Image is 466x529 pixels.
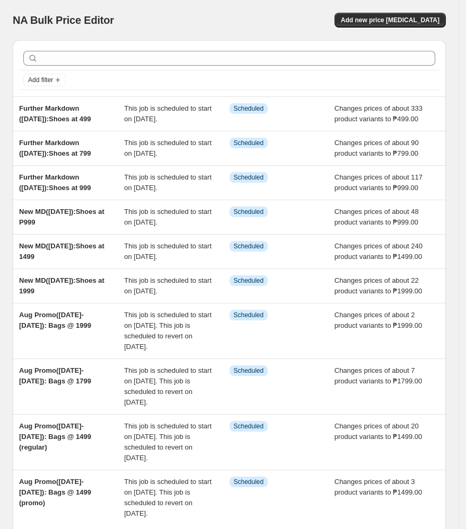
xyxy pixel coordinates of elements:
span: This job is scheduled to start on [DATE]. [124,208,212,226]
span: Changes prices of about 90 product variants to ₱799.00 [335,139,419,157]
span: This job is scheduled to start on [DATE]. [124,276,212,295]
span: Scheduled [234,276,264,285]
span: This job is scheduled to start on [DATE]. [124,104,212,123]
span: New MD([DATE]):Shoes at 1999 [19,276,104,295]
span: Changes prices of about 333 product variants to ₱499.00 [335,104,423,123]
span: New MD([DATE]):Shoes at 1499 [19,242,104,261]
span: Changes prices of about 7 product variants to ₱1799.00 [335,366,423,385]
span: Scheduled [234,311,264,319]
span: Changes prices of about 20 product variants to ₱1499.00 [335,422,423,441]
span: Changes prices of about 2 product variants to ₱1999.00 [335,311,423,329]
span: Aug Promo([DATE]-[DATE]): Bags @ 1499 (promo) [19,478,91,507]
span: This job is scheduled to start on [DATE]. This job is scheduled to revert on [DATE]. [124,422,212,462]
span: Scheduled [234,173,264,182]
span: Further Markdown ([DATE]):Shoes at 999 [19,173,91,192]
span: Changes prices of about 3 product variants to ₱1499.00 [335,478,423,496]
span: Add filter [28,76,53,84]
span: Scheduled [234,478,264,486]
span: This job is scheduled to start on [DATE]. [124,173,212,192]
span: Aug Promo([DATE]-[DATE]): Bags @ 1799 [19,366,91,385]
span: This job is scheduled to start on [DATE]. [124,242,212,261]
span: Further Markdown ([DATE]):Shoes at 799 [19,139,91,157]
span: Scheduled [234,208,264,216]
span: Aug Promo([DATE]-[DATE]): Bags @ 1999 [19,311,91,329]
span: Scheduled [234,366,264,375]
button: Add new price [MEDICAL_DATA] [335,13,446,28]
span: This job is scheduled to start on [DATE]. [124,139,212,157]
span: Changes prices of about 48 product variants to ₱999.00 [335,208,419,226]
span: Further Markdown ([DATE]):Shoes at 499 [19,104,91,123]
button: Add filter [23,74,66,86]
span: Changes prices of about 117 product variants to ₱999.00 [335,173,423,192]
span: Scheduled [234,139,264,147]
span: New MD([DATE]):Shoes at P999 [19,208,104,226]
span: Changes prices of about 22 product variants to ₱1999.00 [335,276,423,295]
span: NA Bulk Price Editor [13,14,114,26]
span: Add new price [MEDICAL_DATA] [341,16,439,24]
span: This job is scheduled to start on [DATE]. This job is scheduled to revert on [DATE]. [124,366,212,406]
span: Scheduled [234,242,264,250]
span: Scheduled [234,422,264,431]
span: This job is scheduled to start on [DATE]. This job is scheduled to revert on [DATE]. [124,311,212,351]
span: This job is scheduled to start on [DATE]. This job is scheduled to revert on [DATE]. [124,478,212,517]
span: Scheduled [234,104,264,113]
span: Changes prices of about 240 product variants to ₱1499.00 [335,242,423,261]
span: Aug Promo([DATE]-[DATE]): Bags @ 1499 (regular) [19,422,91,451]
